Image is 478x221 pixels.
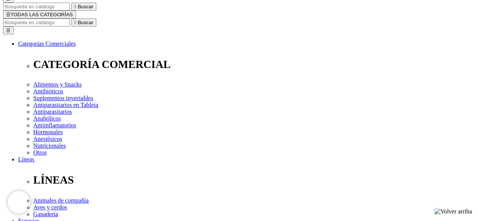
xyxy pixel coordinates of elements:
p: CATEGORÍA COMERCIAL [33,58,475,71]
a: Categorías Comerciales [18,40,76,47]
input: Buscar [3,3,70,11]
input: Buscar [3,19,70,26]
button: ☰ [3,26,14,34]
a: Aves y cerdos [33,204,67,210]
a: Alimentos y Snacks [33,81,82,88]
a: Suplementos inyectables [33,95,93,101]
a: Antiinflamatorios [33,122,76,128]
a: Ganadería [33,211,58,217]
a: Anestésicos [33,136,62,142]
span: Buscar [78,4,93,9]
button:  Buscar [71,19,96,26]
a: Nutricionales [33,142,66,149]
span: Buscar [78,20,93,25]
a: Animales de compañía [33,197,89,204]
a: Antibióticos [33,88,63,94]
a: Antiparasitarios en Tableta [33,102,98,108]
p: LÍNEAS [33,174,475,186]
button:  Buscar [71,3,96,11]
a: Hormonales [33,129,63,135]
i:  [74,4,76,9]
i:  [74,20,76,25]
span: ☰ [6,12,11,17]
a: Líneas [18,156,34,162]
a: Anabólicos [33,115,61,122]
a: Otros [33,149,47,156]
button: ☰TODAS LAS CATEGORÍAS [3,11,76,19]
a: Antiparasitarios [33,108,72,115]
iframe: Brevo live chat [8,191,30,213]
img: Volver arriba [434,208,472,215]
